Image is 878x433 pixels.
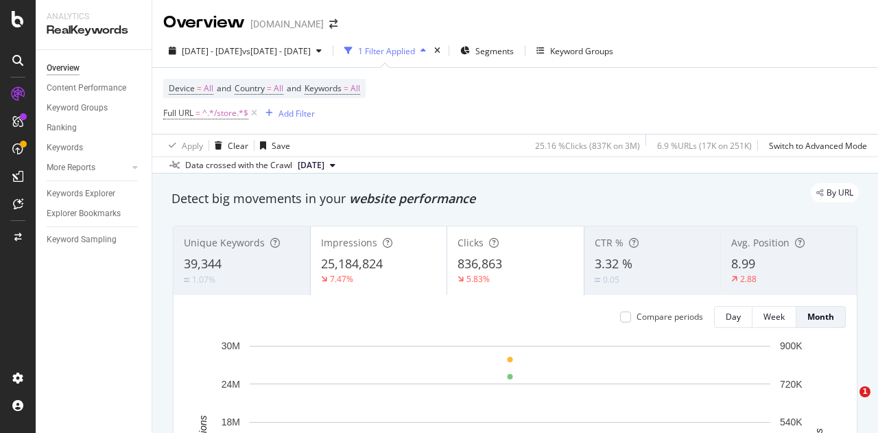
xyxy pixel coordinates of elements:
div: [DOMAIN_NAME] [250,17,324,31]
a: Explorer Bookmarks [47,207,142,221]
button: Save [254,134,290,156]
text: 24M [222,379,240,390]
button: Keyword Groups [531,40,619,62]
div: Keyword Sampling [47,233,117,247]
span: and [217,82,231,94]
text: 720K [780,379,803,390]
a: More Reports [47,161,128,175]
a: Keywords Explorer [47,187,142,201]
a: Keywords [47,141,142,155]
div: 25.16 % Clicks ( 837K on 3M ) [535,140,640,152]
span: Segments [475,45,514,57]
div: 1 Filter Applied [358,45,415,57]
div: Overview [163,11,245,34]
button: Switch to Advanced Mode [763,134,867,156]
div: 7.47% [330,273,353,285]
div: legacy label [811,183,859,202]
button: Add Filter [260,105,315,121]
div: Data crossed with the Crawl [185,159,292,172]
div: Month [807,311,834,323]
span: Unique Keywords [184,236,265,249]
text: 30M [222,340,240,351]
div: 5.83% [466,273,490,285]
span: 3.32 % [595,255,632,272]
div: Keywords [47,141,83,155]
div: 1.07% [192,274,215,285]
div: Apply [182,140,203,152]
div: Analytics [47,11,141,23]
span: 2025 Sep. 6th [298,159,324,172]
text: 900K [780,340,803,351]
span: All [351,79,360,98]
div: Clear [228,140,248,152]
span: CTR % [595,236,624,249]
span: 39,344 [184,255,222,272]
span: Clicks [458,236,484,249]
button: 1 Filter Applied [339,40,431,62]
div: Explorer Bookmarks [47,207,121,221]
span: = [195,107,200,119]
span: = [197,82,202,94]
span: Keywords [305,82,342,94]
div: times [431,44,443,58]
button: [DATE] [292,157,341,174]
button: Clear [209,134,248,156]
div: 0.05 [603,274,619,285]
button: Day [714,306,752,328]
span: Device [169,82,195,94]
button: Segments [455,40,519,62]
span: vs [DATE] - [DATE] [242,45,311,57]
div: Add Filter [278,108,315,119]
div: arrow-right-arrow-left [329,19,337,29]
img: Equal [184,278,189,282]
div: 2.88 [740,273,757,285]
span: Country [235,82,265,94]
div: Overview [47,61,80,75]
text: 18M [222,417,240,428]
a: Overview [47,61,142,75]
a: Ranking [47,121,142,135]
div: Day [726,311,741,323]
div: Keywords Explorer [47,187,115,201]
text: 540K [780,417,803,428]
div: Ranking [47,121,77,135]
button: Apply [163,134,203,156]
span: 25,184,824 [321,255,383,272]
span: Impressions [321,236,377,249]
div: Compare periods [637,311,703,323]
a: Keyword Groups [47,101,142,115]
div: Content Performance [47,81,126,95]
a: Content Performance [47,81,142,95]
iframe: Intercom live chat [831,386,864,419]
span: ^.*/store.*$ [202,104,248,123]
span: 836,863 [458,255,502,272]
span: Avg. Position [731,236,790,249]
img: Equal [595,278,600,282]
div: More Reports [47,161,95,175]
span: By URL [827,189,853,197]
div: Switch to Advanced Mode [769,140,867,152]
span: = [267,82,272,94]
span: 8.99 [731,255,755,272]
span: All [204,79,213,98]
span: [DATE] - [DATE] [182,45,242,57]
div: Save [272,140,290,152]
div: Keyword Groups [550,45,613,57]
div: 6.9 % URLs ( 17K on 251K ) [657,140,752,152]
div: Week [763,311,785,323]
button: [DATE] - [DATE]vs[DATE] - [DATE] [163,40,327,62]
div: RealKeywords [47,23,141,38]
span: 1 [859,386,870,397]
span: and [287,82,301,94]
a: Keyword Sampling [47,233,142,247]
span: Full URL [163,107,193,119]
button: Week [752,306,796,328]
span: All [274,79,283,98]
span: = [344,82,348,94]
div: Keyword Groups [47,101,108,115]
button: Month [796,306,846,328]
